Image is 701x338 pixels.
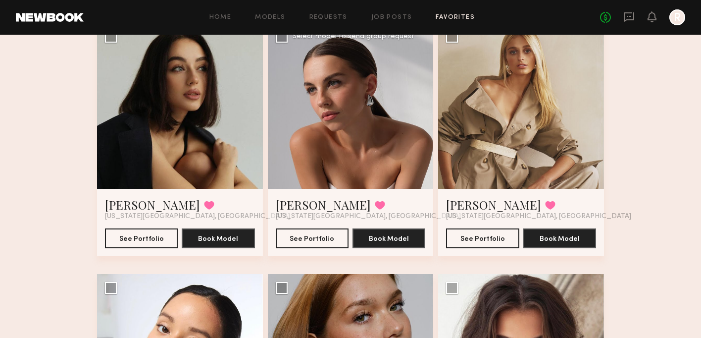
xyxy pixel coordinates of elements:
a: Home [209,14,232,21]
button: See Portfolio [446,228,519,248]
span: [US_STATE][GEOGRAPHIC_DATA], [GEOGRAPHIC_DATA] [446,213,631,221]
a: [PERSON_NAME] [446,197,541,213]
span: [US_STATE][GEOGRAPHIC_DATA], [GEOGRAPHIC_DATA] [105,213,290,221]
button: Book Model [352,228,425,248]
a: Favorites [436,14,475,21]
button: See Portfolio [276,228,349,248]
button: Book Model [182,228,254,248]
a: Book Model [182,234,254,242]
a: Book Model [352,234,425,242]
button: See Portfolio [105,228,178,248]
button: Book Model [523,228,596,248]
a: Job Posts [371,14,412,21]
a: Models [255,14,285,21]
span: [US_STATE][GEOGRAPHIC_DATA], [GEOGRAPHIC_DATA] [276,213,461,221]
a: [PERSON_NAME] [105,197,200,213]
a: Book Model [523,234,596,242]
a: [PERSON_NAME] [276,197,371,213]
a: R [669,9,685,25]
div: Select model to send group request [293,33,414,40]
a: Requests [309,14,348,21]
